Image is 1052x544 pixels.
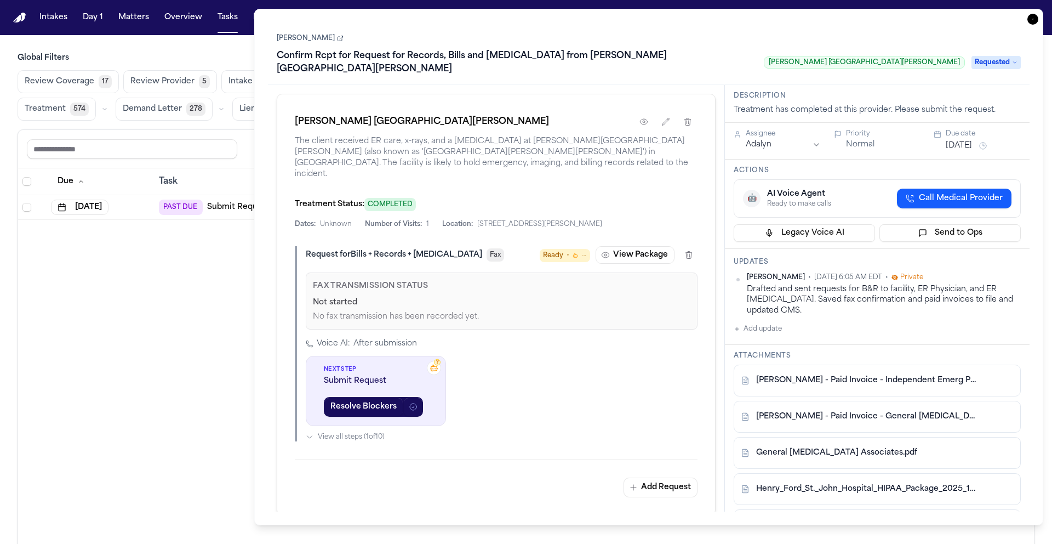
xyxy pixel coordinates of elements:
[477,220,602,229] span: [STREET_ADDRESS][PERSON_NAME]
[78,8,107,27] button: Day 1
[295,220,316,229] span: Dates:
[756,411,976,422] a: [PERSON_NAME] - Paid Invoice - General [MEDICAL_DATA] Associates.pdf
[756,375,976,386] a: [PERSON_NAME] - Paid Invoice - Independent Emerg Phy.pdf
[747,193,757,204] span: 🤖
[436,359,439,366] span: ?
[885,273,888,282] span: •
[976,139,990,152] button: Snooze task
[318,433,385,441] span: View all steps ( 1 of 10 )
[596,246,674,264] button: View Package
[364,198,416,211] span: COMPLETED
[365,220,422,229] span: Number of Visits:
[213,8,242,27] button: Tasks
[114,8,153,27] button: Matters
[946,140,972,151] button: [DATE]
[232,98,291,121] button: Liens308
[734,258,1021,267] h3: Updates
[324,365,428,373] span: Next Step
[734,92,1021,100] h3: Description
[13,13,26,23] img: Finch Logo
[123,104,182,115] span: Demand Letter
[734,224,875,242] button: Legacy Voice AI
[160,8,207,27] button: Overview
[734,166,1021,175] h3: Actions
[313,297,357,308] span: Not started
[900,273,923,282] span: Private
[249,8,279,27] button: Firms
[272,47,759,78] h1: Confirm Rcpt for Request for Records, Bills and [MEDICAL_DATA] from [PERSON_NAME] [GEOGRAPHIC_DAT...
[295,136,697,180] span: The client received ER care, x-rays, and a [MEDICAL_DATA] at [PERSON_NAME][GEOGRAPHIC_DATA][PERSO...
[814,273,882,282] span: [DATE] 6:05 AM EDT
[25,76,94,87] span: Review Coverage
[734,105,1021,116] div: Treatment has completed at this provider. Please submit the request.
[442,220,473,229] span: Location:
[130,76,195,87] span: Review Provider
[756,484,976,495] a: Henry_Ford_St._John_Hospital_HIPAA_Package_2025_10_10 (1).pdf
[221,70,287,93] button: Intake1000
[324,376,428,387] span: Submit Request
[18,53,1034,64] h3: Global Filters
[123,70,217,93] button: Review Provider5
[35,8,72,27] button: Intakes
[567,250,569,261] span: •
[734,322,782,336] button: Add update
[756,447,917,458] a: General [MEDICAL_DATA] Associates.pdf
[946,129,1021,138] div: Due date
[199,75,210,88] span: 5
[186,103,205,116] span: 278
[764,56,965,69] span: [PERSON_NAME] [GEOGRAPHIC_DATA][PERSON_NAME]
[767,200,831,208] div: Ready to make calls
[295,115,549,128] h1: [PERSON_NAME] [GEOGRAPHIC_DATA][PERSON_NAME]
[277,34,344,43] a: [PERSON_NAME]
[99,75,112,88] span: 17
[324,397,403,417] button: Resolve Blockers
[239,104,260,115] span: Liens
[228,76,253,87] span: Intake
[116,98,213,121] button: Demand Letter278
[624,478,697,497] button: Add Request
[543,250,563,261] span: Ready
[919,193,1003,204] span: Call Medical Provider
[487,248,504,262] button: Fax
[18,98,96,121] button: Treatment574
[808,273,811,282] span: •
[317,338,350,349] span: Voice AI:
[897,189,1011,208] button: Call Medical Provider
[313,280,690,293] p: Fax Transmission Status
[426,220,429,229] span: 1
[747,284,1021,316] div: Drafted and sent requests for B&R to facility, ER Physician, and ER [MEDICAL_DATA]. Saved fax con...
[18,70,119,93] button: Review Coverage17
[747,273,805,282] span: [PERSON_NAME]
[295,200,364,208] span: Treatment Status:
[13,13,26,23] a: Home
[25,104,66,115] span: Treatment
[286,8,333,27] button: The Flock
[70,103,89,116] span: 574
[353,338,417,349] span: After submission
[51,200,108,215] button: [DATE]
[971,56,1021,69] span: Requested
[306,250,482,260] div: Request for Bills + Records + [MEDICAL_DATA]
[879,224,1021,242] button: Send to Ops
[313,311,690,322] div: No fax transmission has been recorded yet.
[734,352,1021,360] h3: Attachments
[846,129,921,138] div: Priority
[306,433,697,441] button: View all steps (1of10)
[320,220,352,229] span: Unknown
[846,139,874,150] button: Normal
[746,129,821,138] div: Assignee
[767,189,831,200] div: AI Voice Agent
